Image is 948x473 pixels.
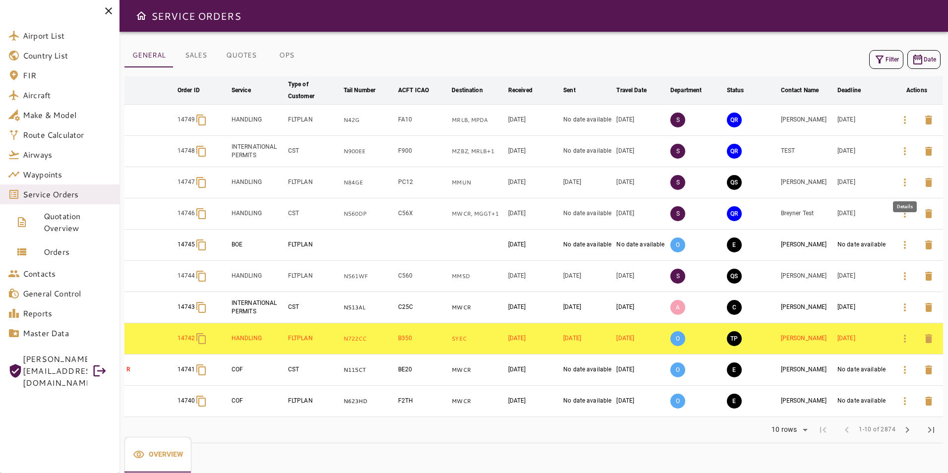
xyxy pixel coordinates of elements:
[895,418,919,442] span: Next Page
[178,272,195,280] p: 14744
[670,206,685,221] p: S
[670,269,685,284] p: S
[452,116,504,124] p: MRLB, MPDA
[835,198,890,230] td: [DATE]
[670,300,685,315] p: A
[727,362,742,377] button: EXECUTION
[506,355,561,386] td: [DATE]
[230,261,286,292] td: HANDLING
[727,175,742,190] button: QUOTE SENT
[286,355,342,386] td: CST
[727,113,742,127] button: QUOTE REQUESTED
[614,136,668,167] td: [DATE]
[614,198,668,230] td: [DATE]
[616,84,659,96] span: Travel Date
[232,84,251,96] div: Service
[779,261,835,292] td: [PERSON_NAME]
[344,335,394,343] p: N722CC
[23,188,112,200] span: Service Orders
[917,264,941,288] button: Delete
[779,292,835,323] td: [PERSON_NAME]
[917,139,941,163] button: Delete
[917,108,941,132] button: Delete
[670,394,685,409] p: O
[23,149,112,161] span: Airways
[396,136,450,167] td: F900
[835,418,859,442] span: Previous Page
[727,269,742,284] button: QUOTE SENT
[893,358,917,382] button: Details
[452,397,504,406] p: MWCR
[452,335,504,343] p: SYEC
[837,84,861,96] div: Deadline
[230,323,286,355] td: HANDLING
[23,50,112,61] span: Country List
[614,230,668,261] td: No date available
[561,105,614,136] td: No date available
[727,84,757,96] span: Status
[779,230,835,261] td: [PERSON_NAME]
[124,44,309,67] div: basic tabs example
[561,198,614,230] td: No date available
[396,105,450,136] td: FA10
[837,84,874,96] span: Deadline
[835,386,890,417] td: No date available
[779,355,835,386] td: [PERSON_NAME]
[779,136,835,167] td: TEST
[506,198,561,230] td: [DATE]
[917,358,941,382] button: Delete
[917,296,941,319] button: Delete
[286,198,342,230] td: CST
[893,264,917,288] button: Details
[614,323,668,355] td: [DATE]
[779,323,835,355] td: [PERSON_NAME]
[396,261,450,292] td: C560
[779,198,835,230] td: Breyner Test
[344,84,375,96] div: Tail Number
[907,50,941,69] button: Date
[835,230,890,261] td: No date available
[727,300,742,315] button: CLOSED
[917,389,941,413] button: Delete
[919,418,943,442] span: Last Page
[616,84,646,96] div: Travel Date
[917,202,941,226] button: Delete
[893,233,917,257] button: Details
[452,210,504,218] p: MWCR, MGGT, MRLB
[344,84,388,96] span: Tail Number
[230,355,286,386] td: COF
[561,355,614,386] td: No date available
[178,116,195,124] p: 14749
[670,175,685,190] p: S
[901,424,913,436] span: chevron_right
[23,69,112,81] span: FIR
[178,147,195,155] p: 14748
[23,307,112,319] span: Reports
[396,292,450,323] td: C25C
[811,418,835,442] span: First Page
[670,237,685,252] p: O
[727,206,742,221] button: QUOTE REQUESTED
[452,178,504,187] p: MMUN
[563,84,589,96] span: Sent
[727,237,742,252] button: EXECUTION
[452,303,504,312] p: MWCR
[398,84,442,96] span: ACFT ICAO
[561,292,614,323] td: [DATE]
[230,105,286,136] td: HANDLING
[124,437,191,473] div: basic tabs example
[286,230,342,261] td: FLTPLAN
[506,386,561,417] td: [DATE]
[124,437,191,473] button: Overview
[396,386,450,417] td: F2TH
[893,202,917,226] button: Details
[614,261,668,292] td: [DATE]
[614,386,668,417] td: [DATE]
[178,209,195,218] p: 14746
[835,323,890,355] td: [DATE]
[178,84,200,96] div: Order ID
[398,84,429,96] div: ACFT ICAO
[286,105,342,136] td: FLTPLAN
[779,386,835,417] td: [PERSON_NAME]
[614,105,668,136] td: [DATE]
